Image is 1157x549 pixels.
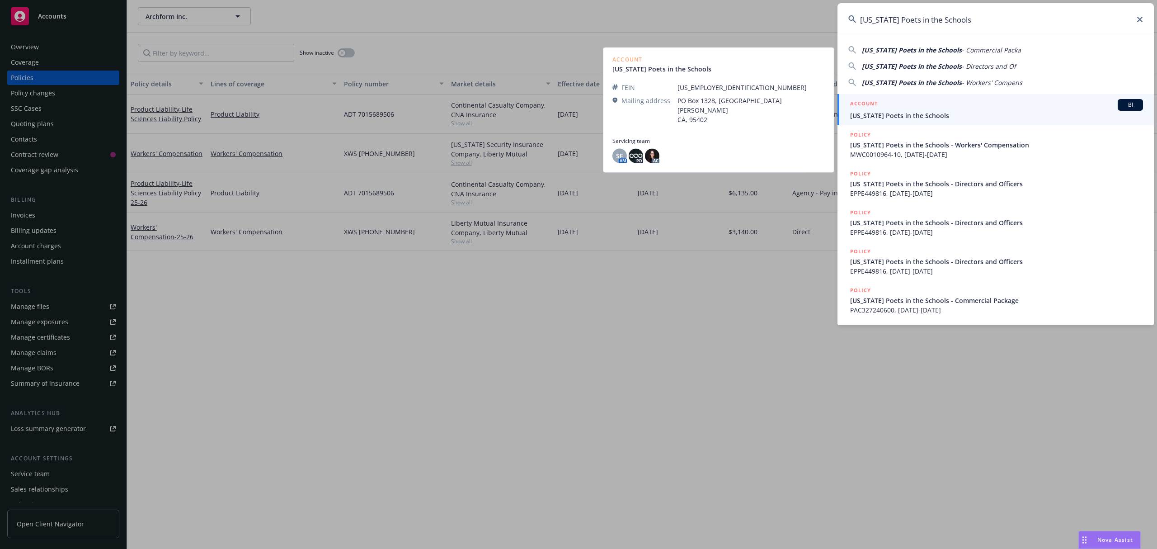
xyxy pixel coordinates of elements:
span: BI [1121,101,1139,109]
a: POLICY[US_STATE] Poets in the Schools - Directors and OfficersEPPE449816, [DATE]-[DATE] [837,203,1154,242]
h5: POLICY [850,286,871,295]
span: - Directors and Of [962,62,1016,71]
span: MWC0010964-10, [DATE]-[DATE] [850,150,1143,159]
span: [US_STATE] Poets in the Schools - Directors and Officers [850,257,1143,266]
button: Nova Assist [1078,531,1141,549]
span: [US_STATE] Poets in the Schools [862,46,962,54]
span: [US_STATE] Poets in the Schools - Directors and Officers [850,179,1143,189]
span: [US_STATE] Poets in the Schools - Commercial Package [850,296,1143,305]
h5: POLICY [850,208,871,217]
h5: POLICY [850,247,871,256]
span: - Commercial Packa [962,46,1021,54]
span: [US_STATE] Poets in the Schools - Workers' Compensation [850,140,1143,150]
div: Drag to move [1079,531,1090,549]
span: [US_STATE] Poets in the Schools [850,111,1143,120]
a: ACCOUNTBI[US_STATE] Poets in the Schools [837,94,1154,125]
a: POLICY[US_STATE] Poets in the Schools - Directors and OfficersEPPE449816, [DATE]-[DATE] [837,242,1154,281]
span: [US_STATE] Poets in the Schools [862,62,962,71]
span: EPPE449816, [DATE]-[DATE] [850,189,1143,198]
span: [US_STATE] Poets in the Schools [862,78,962,87]
span: PAC327240600, [DATE]-[DATE] [850,305,1143,315]
input: Search... [837,3,1154,36]
a: POLICY[US_STATE] Poets in the Schools - Commercial PackagePAC327240600, [DATE]-[DATE] [837,281,1154,320]
span: EPPE449816, [DATE]-[DATE] [850,266,1143,276]
a: POLICY[US_STATE] Poets in the Schools - Workers' CompensationMWC0010964-10, [DATE]-[DATE] [837,125,1154,164]
h5: POLICY [850,169,871,178]
span: Nova Assist [1097,536,1133,544]
span: EPPE449816, [DATE]-[DATE] [850,227,1143,237]
span: [US_STATE] Poets in the Schools - Directors and Officers [850,218,1143,227]
h5: ACCOUNT [850,99,878,110]
a: POLICY[US_STATE] Poets in the Schools - Directors and OfficersEPPE449816, [DATE]-[DATE] [837,164,1154,203]
h5: POLICY [850,130,871,139]
span: - Workers' Compens [962,78,1022,87]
